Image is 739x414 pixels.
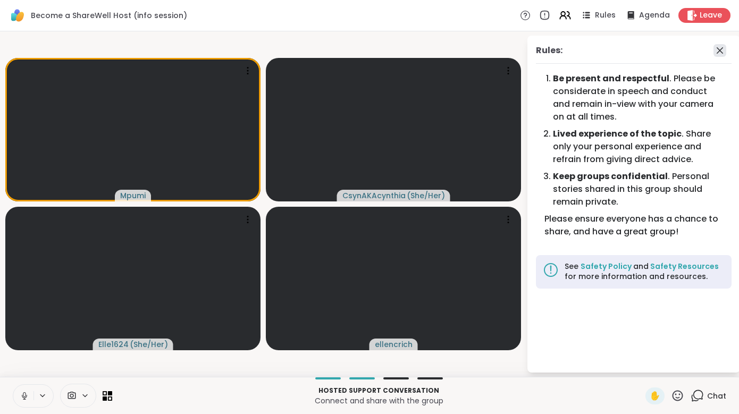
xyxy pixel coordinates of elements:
[553,72,723,123] li: . Please be considerate in speech and conduct and remain in-view with your camera on at all times.
[119,386,639,395] p: Hosted support conversation
[120,190,146,201] span: Mpumi
[581,261,633,272] a: Safety Policy
[375,339,413,350] span: ellencrich
[536,44,562,57] div: Rules:
[544,213,723,238] div: Please ensure everyone has a chance to share, and have a great group!
[119,395,639,406] p: Connect and share with the group
[650,390,660,402] span: ✋
[98,339,129,350] span: Elle1624
[700,10,722,21] span: Leave
[553,128,682,140] b: Lived experience of the topic
[639,10,670,21] span: Agenda
[565,261,725,282] div: See and for more information and resources.
[553,170,668,182] b: Keep groups confidential
[649,261,719,272] a: Safety Resources
[407,190,445,201] span: ( She/Her )
[595,10,616,21] span: Rules
[553,170,723,208] li: . Personal stories shared in this group should remain private.
[9,6,27,24] img: ShareWell Logomark
[553,72,669,85] b: Be present and respectful
[553,128,723,166] li: . Share only your personal experience and refrain from giving direct advice.
[31,10,187,21] span: Become a ShareWell Host (info session)
[130,339,168,350] span: ( She/Her )
[707,391,726,401] span: Chat
[342,190,406,201] span: CsynAKAcynthia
